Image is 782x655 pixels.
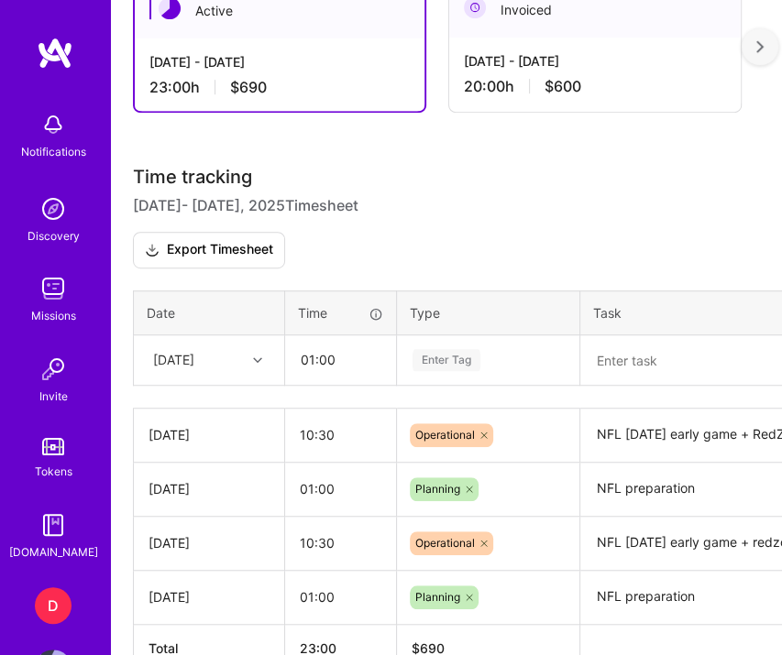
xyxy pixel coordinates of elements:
th: Type [397,290,580,335]
span: Time tracking [133,167,252,189]
div: Tokens [35,463,72,481]
a: D [30,587,76,624]
div: [DATE] [149,588,270,606]
input: HH:MM [285,411,396,459]
div: [DATE] [149,534,270,552]
input: HH:MM [286,336,395,384]
div: Time [298,304,383,322]
span: $600 [545,78,581,96]
div: 23:00 h [149,79,410,97]
span: [DATE] - [DATE] , 2025 Timesheet [133,195,358,217]
div: Notifications [21,143,86,161]
img: Invite [35,351,72,388]
span: Planning [415,590,460,604]
img: teamwork [35,270,72,307]
th: Date [134,290,285,335]
img: logo [37,37,73,70]
i: icon Chevron [253,355,262,365]
div: 20:00 h [464,78,726,96]
div: [DATE] [149,480,270,498]
div: [DATE] - [DATE] [464,52,726,71]
input: HH:MM [285,519,396,567]
div: Discovery [28,227,80,246]
button: Export Timesheet [133,232,285,268]
div: [DATE] [149,426,270,444]
img: discovery [35,191,72,227]
img: guide book [35,507,72,543]
input: HH:MM [285,573,396,621]
span: Operational [415,428,475,442]
span: Planning [415,482,460,496]
img: tokens [42,438,64,455]
div: D [35,587,72,624]
div: [DATE] - [DATE] [149,53,410,71]
div: Enter Tag [413,346,480,374]
img: bell [35,106,72,143]
span: Operational [415,536,475,550]
i: icon Download [145,241,160,260]
input: HH:MM [285,465,396,513]
div: [DATE] [153,351,194,369]
div: Missions [31,307,76,325]
img: right [756,40,764,53]
div: [DOMAIN_NAME] [9,543,98,562]
span: $690 [230,79,267,97]
div: Invite [39,388,68,406]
